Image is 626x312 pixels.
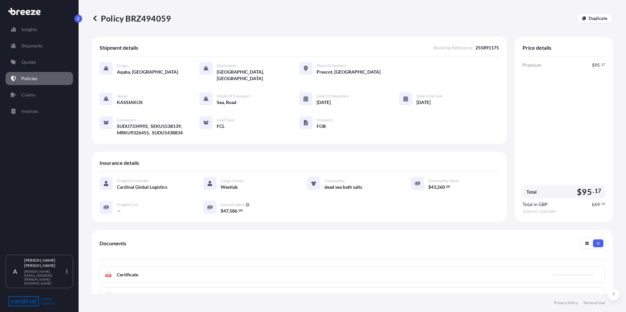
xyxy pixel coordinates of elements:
[117,178,149,183] span: Freight Forwarder
[324,184,362,190] span: dead sea bath salts
[217,99,236,106] span: Sea, Road
[317,63,346,68] span: Place of Delivery
[21,92,35,98] p: Claims
[434,44,473,51] span: Booking Reference :
[117,63,128,68] span: Origin
[592,202,595,207] span: £
[428,185,431,189] span: $
[317,94,349,99] span: Date of Departure
[317,69,380,75] span: Prescot, [GEOGRAPHIC_DATA]
[217,63,237,68] span: Destination
[217,69,299,82] span: [GEOGRAPHIC_DATA], [GEOGRAPHIC_DATA]
[317,117,333,123] span: Incoterm
[117,208,121,214] span: —
[92,13,171,24] p: Policy BRZ494059
[577,13,613,24] a: Duplicate
[21,26,37,33] p: Insights
[526,189,537,195] span: Total
[593,189,594,193] span: .
[230,209,237,213] span: 586
[221,202,244,207] span: Insured Value
[106,274,111,277] text: PDF
[239,209,243,212] span: 00
[592,63,595,67] span: $
[317,123,326,130] span: FOB
[589,15,607,22] p: Duplicate
[431,185,436,189] span: 43
[554,300,578,305] a: Privacy Policy
[217,123,225,130] span: FCL
[21,108,38,114] p: Invoices
[217,94,250,99] span: Mode of Transport
[582,188,592,196] span: 95
[229,209,230,213] span: ,
[577,188,582,196] span: $
[6,39,73,52] a: Shipments
[217,117,234,123] span: Load Type
[523,62,542,68] span: Premium
[223,209,229,213] span: 47
[595,202,600,207] span: 69
[437,185,445,189] span: 260
[117,184,167,190] span: Cardinal Global Logistics
[6,56,73,69] a: Quotes
[13,268,17,275] span: A
[117,271,138,278] span: Certificate
[475,44,499,51] span: 255891175
[117,292,184,299] span: Policy Full Terms and Conditions
[117,117,136,123] span: Containers
[6,105,73,118] a: Invoices
[100,160,139,166] span: Insurance details
[100,287,605,304] a: PDFPolicy Full Terms and Conditions
[416,99,431,106] span: [DATE]
[24,258,65,268] p: [PERSON_NAME] [PERSON_NAME]
[117,94,127,99] span: Vessel
[6,72,73,85] a: Policies
[446,185,450,188] span: 00
[221,178,244,183] span: Cargo Owner
[601,63,605,66] span: 17
[595,63,600,67] span: 95
[436,185,437,189] span: ,
[21,43,43,49] p: Shipments
[24,269,65,285] p: [PERSON_NAME][EMAIL_ADDRESS][PERSON_NAME][DOMAIN_NAME]
[221,184,238,190] span: Westlab
[324,178,345,183] span: Commodity
[317,99,331,106] span: [DATE]
[428,178,459,183] span: Commodity Value
[445,185,446,188] span: .
[595,189,601,193] span: 17
[416,94,442,99] span: Date of Arrival
[523,44,551,51] span: Price details
[6,23,73,36] a: Insights
[117,99,143,106] span: KASSIAKOS
[117,202,138,207] span: Freight Cost
[117,69,178,75] span: Aqaba, [GEOGRAPHIC_DATA]
[100,44,138,51] span: Shipment details
[6,88,73,101] a: Claims
[117,123,199,136] span: SUDU7334992, SEKU1538139, MRKU9326455, SUDU1438834
[8,296,56,306] img: organization-logo
[523,209,605,214] span: 1 USD = 0.7328 GBP
[221,209,223,213] span: $
[100,240,126,247] span: Documents
[523,201,548,208] span: Total in GBP
[21,59,36,65] p: Quotes
[583,300,605,305] a: Terms of Use
[21,75,37,82] p: Policies
[601,203,605,205] span: 74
